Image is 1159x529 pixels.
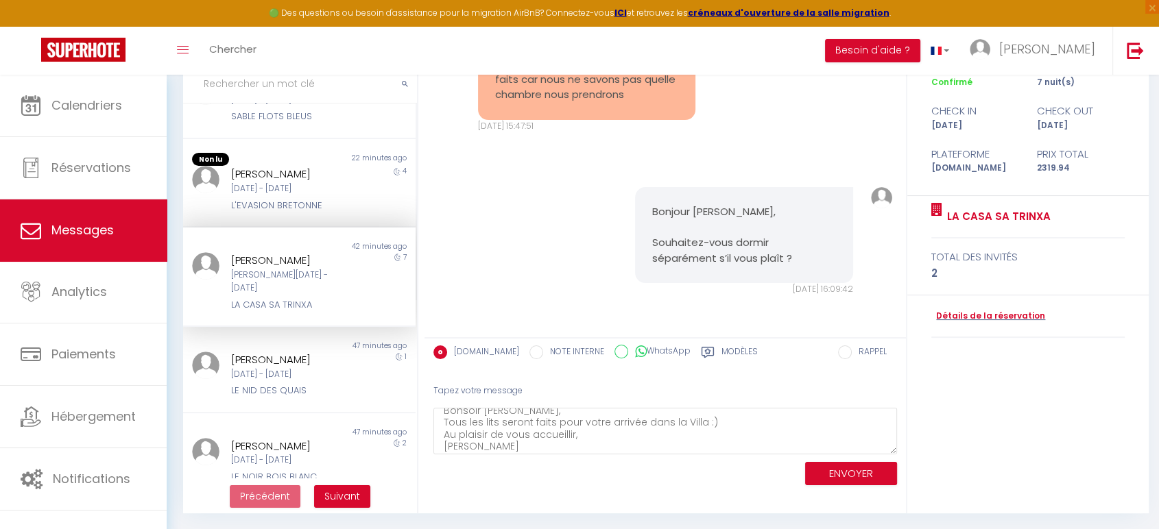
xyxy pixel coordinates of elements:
[51,283,107,300] span: Analytics
[192,438,219,465] img: ...
[688,7,889,19] a: créneaux d'ouverture de la salle migration
[231,352,349,368] div: [PERSON_NAME]
[231,368,349,381] div: [DATE] - [DATE]
[230,485,300,508] button: Previous
[922,103,1028,119] div: check in
[543,345,604,360] label: NOTE INTERNE
[51,345,116,362] span: Paiements
[314,485,370,508] button: Next
[805,462,897,486] button: ENVOYER
[240,489,290,503] span: Précédent
[192,352,219,379] img: ...
[652,204,836,266] pre: Bonjour [PERSON_NAME], Souhaitez-vous dormir séparément s’il vous plaît ?
[959,27,1112,75] a: ... [PERSON_NAME]
[231,470,349,484] div: LE NOIR BOIS BLANC
[11,5,52,47] button: Ouvrir le widget de chat LiveChat
[447,345,519,360] label: [DOMAIN_NAME]
[51,221,114,238] span: Messages
[51,408,136,425] span: Hébergement
[1127,42,1144,59] img: logout
[192,166,219,193] img: ...
[614,7,627,19] a: ICI
[300,153,416,167] div: 22 minutes ago
[931,265,1125,282] div: 2
[231,110,349,123] div: SABLE FLOTS BLEUS
[1028,76,1134,89] div: 7 nuit(s)
[300,427,416,438] div: 47 minutes ago
[922,162,1028,175] div: [DOMAIN_NAME]
[192,252,219,280] img: ...
[403,252,407,262] span: 7
[231,199,349,212] div: L'EVASION BRETONNE
[922,119,1028,132] div: [DATE]
[231,182,349,195] div: [DATE] - [DATE]
[300,341,416,352] div: 47 minutes ago
[1028,103,1134,119] div: check out
[628,345,691,360] label: WhatsApp
[324,489,360,503] span: Suivant
[300,241,416,252] div: 42 minutes ago
[852,345,887,360] label: RAPPEL
[231,454,349,467] div: [DATE] - [DATE]
[942,208,1051,225] a: LA CASA SA TRINXA
[403,166,407,176] span: 4
[51,97,122,114] span: Calendriers
[183,65,417,103] input: Rechercher un mot clé
[192,153,229,167] span: Non lu
[970,39,990,60] img: ...
[41,38,126,62] img: Super Booking
[922,146,1028,162] div: Plateforme
[231,166,349,182] div: [PERSON_NAME]
[931,310,1045,323] a: Détails de la réservation
[871,187,892,208] img: ...
[53,470,130,487] span: Notifications
[999,40,1095,58] span: [PERSON_NAME]
[231,298,349,312] div: LA CASA SA TRINXA
[931,249,1125,265] div: total des invités
[1028,162,1134,175] div: 2319.94
[721,345,758,362] label: Modèles
[199,27,267,75] a: Chercher
[209,42,256,56] span: Chercher
[231,384,349,397] div: LE NID DES QUAIS
[931,76,972,88] span: Confirmé
[635,283,853,296] div: [DATE] 16:09:42
[433,374,897,408] div: Tapez votre message
[1028,146,1134,162] div: Prix total
[231,269,349,295] div: [PERSON_NAME][DATE] - [DATE]
[405,352,407,362] span: 1
[51,159,131,176] span: Réservations
[1028,119,1134,132] div: [DATE]
[478,120,696,133] div: [DATE] 15:47:51
[825,39,920,62] button: Besoin d'aide ?
[403,438,407,448] span: 2
[231,438,349,454] div: [PERSON_NAME]
[495,56,679,103] pre: nous souhaitons que les lits soient faits car nous ne savons pas quelle chambre nous prendrons
[231,252,349,269] div: [PERSON_NAME]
